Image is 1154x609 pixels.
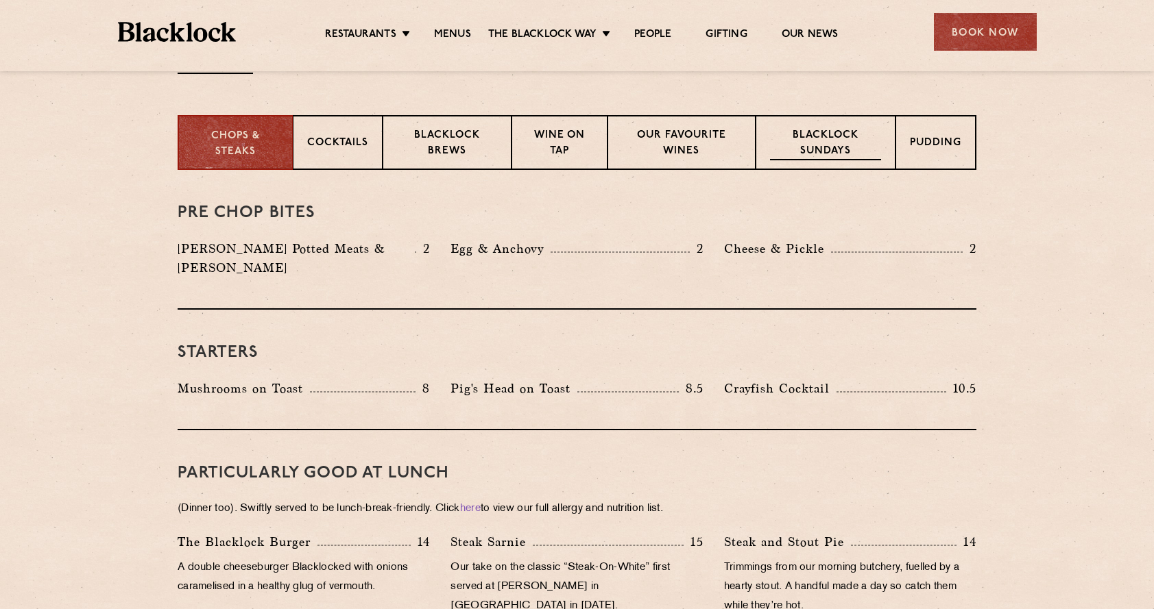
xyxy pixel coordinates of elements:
a: Menus [434,28,471,43]
p: Chops & Steaks [193,129,278,160]
p: Pig's Head on Toast [450,379,577,398]
a: Gifting [706,28,747,43]
p: Blacklock Sundays [770,128,881,160]
a: The Blacklock Way [488,28,597,43]
img: BL_Textured_Logo-footer-cropped.svg [118,22,237,42]
p: Mushrooms on Toast [178,379,310,398]
p: 2 [690,240,704,258]
p: Cocktails [307,136,368,153]
p: [PERSON_NAME] Potted Meats & [PERSON_NAME] [178,239,415,277]
p: Blacklock Brews [397,128,497,160]
p: 2 [963,240,976,258]
p: Steak Sarnie [450,532,533,551]
a: Restaurants [325,28,396,43]
a: Our News [782,28,839,43]
p: Wine on Tap [526,128,593,160]
p: Pudding [910,136,961,153]
p: 10.5 [946,380,976,397]
p: Our favourite wines [622,128,741,160]
p: The Blacklock Burger [178,532,317,551]
h3: Starters [178,344,976,362]
p: 8.5 [679,380,704,397]
p: 15 [684,533,704,551]
div: Book Now [934,13,1037,51]
p: Steak and Stout Pie [724,532,851,551]
p: Egg & Anchovy [450,239,551,258]
p: 8 [416,380,430,397]
h3: Pre Chop Bites [178,204,976,222]
a: here [460,504,481,514]
p: Crayfish Cocktail [724,379,837,398]
p: Cheese & Pickle [724,239,831,258]
p: 2 [416,240,430,258]
a: People [634,28,671,43]
p: A double cheeseburger Blacklocked with onions caramelised in a healthy glug of vermouth. [178,558,430,597]
h3: PARTICULARLY GOOD AT LUNCH [178,464,976,482]
p: (Dinner too). Swiftly served to be lunch-break-friendly. Click to view our full allergy and nutri... [178,499,976,519]
p: 14 [957,533,976,551]
p: 14 [411,533,431,551]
